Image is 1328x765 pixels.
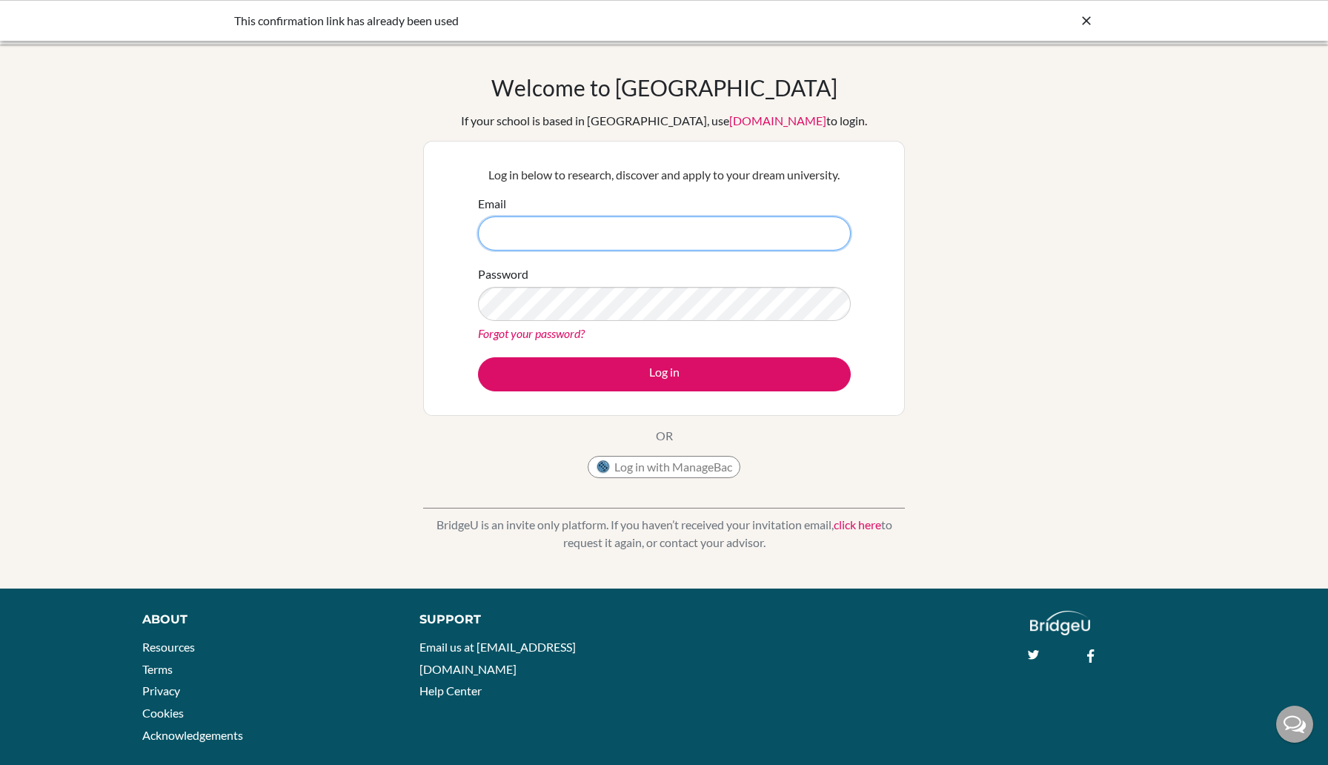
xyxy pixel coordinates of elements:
a: Acknowledgements [142,728,243,742]
div: About [142,611,387,629]
p: BridgeU is an invite only platform. If you haven’t received your invitation email, to request it ... [423,516,905,552]
a: Email us at [EMAIL_ADDRESS][DOMAIN_NAME] [419,640,576,676]
span: Help [34,10,64,24]
a: Terms [142,662,173,676]
a: [DOMAIN_NAME] [729,113,826,127]
label: Password [478,265,528,283]
p: Log in below to research, discover and apply to your dream university. [478,166,851,184]
a: Forgot your password? [478,326,585,340]
div: If your school is based in [GEOGRAPHIC_DATA], use to login. [461,112,867,130]
a: Cookies [142,706,184,720]
p: OR [656,427,673,445]
button: Log in [478,357,851,391]
a: Resources [142,640,195,654]
a: Privacy [142,683,180,698]
a: click here [834,517,881,531]
img: logo_white@2x-f4f0deed5e89b7ecb1c2cc34c3e3d731f90f0f143d5ea2071677605dd97b5244.png [1030,611,1090,635]
div: Support [419,611,647,629]
div: This confirmation link has already been used [234,12,871,30]
label: Email [478,195,506,213]
a: Help Center [419,683,482,698]
button: Log in with ManageBac [588,456,740,478]
h1: Welcome to [GEOGRAPHIC_DATA] [491,74,837,101]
